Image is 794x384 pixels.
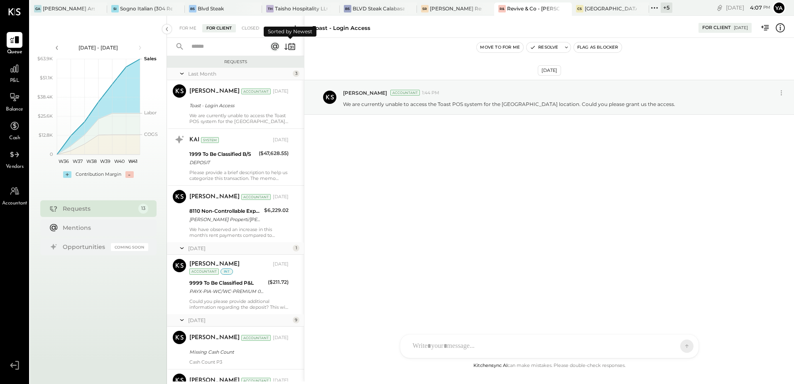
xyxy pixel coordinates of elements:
div: R& [498,5,506,12]
div: Revive & Co - [PERSON_NAME] [507,5,559,12]
div: [GEOGRAPHIC_DATA][PERSON_NAME] [585,5,637,12]
text: W36 [59,158,69,164]
div: Opportunities [63,243,107,251]
text: COGS [144,131,158,137]
span: Vendors [6,163,24,171]
div: [DATE] [273,137,289,143]
div: [DATE] [273,335,289,341]
div: SR [421,5,429,12]
div: + 5 [661,2,672,13]
div: 1999 To Be Classified B/S [189,150,256,158]
div: ($211.72) [268,278,289,286]
div: Taisho Hospitality LLC [275,5,327,12]
div: [PERSON_NAME] [189,87,240,96]
div: CS [576,5,583,12]
div: Last Month [188,70,291,77]
text: W40 [114,158,124,164]
div: + [63,171,71,178]
span: Accountant [2,200,27,207]
div: [PERSON_NAME] Restaurant & Deli [430,5,482,12]
div: [DATE] [273,194,289,200]
div: Accountant [241,194,271,200]
span: Cash [9,135,20,142]
div: [DATE] - [DATE] [63,44,134,51]
div: Could you please provide additional information regarding the deposit? This will help us in accur... [189,298,289,310]
button: Resolve [527,42,561,52]
text: $63.9K [37,56,53,62]
div: [DATE] [273,88,289,95]
div: Please provide a brief description to help us categorize this transaction. The memo might be help... [189,170,289,181]
text: $12.8K [39,132,53,138]
div: Sorted by Newest [264,27,316,37]
div: Cash Count P3 [189,359,289,365]
button: Ya [772,1,786,15]
a: Vendors [0,147,29,171]
text: W38 [86,158,96,164]
div: Requests [63,204,134,213]
div: KAI [189,136,199,144]
div: For Client [202,24,236,32]
div: - [125,171,134,178]
div: int [221,268,233,275]
div: [PERSON_NAME] [189,260,240,268]
div: We are currently unable to access the Toast POS system for the [GEOGRAPHIC_DATA] location. Could ... [189,113,289,124]
div: Mentions [63,224,144,232]
span: Queue [7,49,22,56]
div: Missing Cash Count [189,348,286,356]
div: Accountant [189,268,219,275]
div: BLVD Steak Calabasas [353,5,404,12]
text: Sales [144,56,157,62]
div: [PERSON_NAME] [189,334,240,342]
div: [PERSON_NAME] Properti/[PERSON_NAME] Revi [PERSON_NAME] Properti/[PERSON_NAME] Revive and Co [189,215,262,224]
a: Cash [0,118,29,142]
span: [PERSON_NAME] [343,89,387,96]
text: W41 [128,158,137,164]
button: Flag as Blocker [574,42,622,52]
div: Contribution Margin [76,171,121,178]
div: copy link [716,3,724,12]
div: Accountant [241,89,271,94]
a: P&L [0,61,29,85]
a: Queue [0,32,29,56]
div: GA [34,5,42,12]
a: Accountant [0,183,29,207]
div: Blvd Steak [198,5,224,12]
span: 1:44 PM [422,90,439,96]
div: [DATE] [188,317,291,324]
div: [DATE] [734,25,748,31]
button: Move to for me [477,42,523,52]
div: Sogno Italian (304 Restaurant) [120,5,172,12]
div: [PERSON_NAME] [189,193,240,201]
text: W37 [73,158,83,164]
div: 3 [293,70,299,77]
div: [DATE] [273,261,289,268]
div: SI [111,5,119,12]
div: BS [344,5,351,12]
div: Toast - Login Access [189,101,286,110]
text: Labor [144,110,157,116]
span: Balance [6,106,23,113]
div: ($47,628.55) [259,149,289,158]
text: $38.4K [37,94,53,100]
div: Accountant [241,378,271,384]
div: BS [189,5,196,12]
div: For Client [702,25,731,31]
div: [DATE] [726,4,770,12]
text: 0 [50,151,53,157]
div: [PERSON_NAME] Arso [43,5,95,12]
div: 8110 Non-Controllable Expenses:Occupancy Costs:Rent & Lease [189,207,262,215]
div: [DATE] [188,245,291,252]
div: Coming Soon [111,243,148,251]
div: 9999 To Be Classified P&L [189,279,265,287]
div: Toast - Login Access [313,24,370,32]
div: [DATE] [273,377,289,384]
div: For Me [175,24,201,32]
div: Accountant [390,90,420,96]
text: W39 [100,158,110,164]
div: Requests [171,59,300,65]
span: P&L [10,77,20,85]
p: We are currently unable to access the Toast POS system for the [GEOGRAPHIC_DATA] location. Could ... [343,101,675,108]
div: We have observed an increase in this month's rent payments compared to previous months. Could you... [189,226,289,238]
div: Closed [238,24,263,32]
div: [DATE] [538,65,561,76]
